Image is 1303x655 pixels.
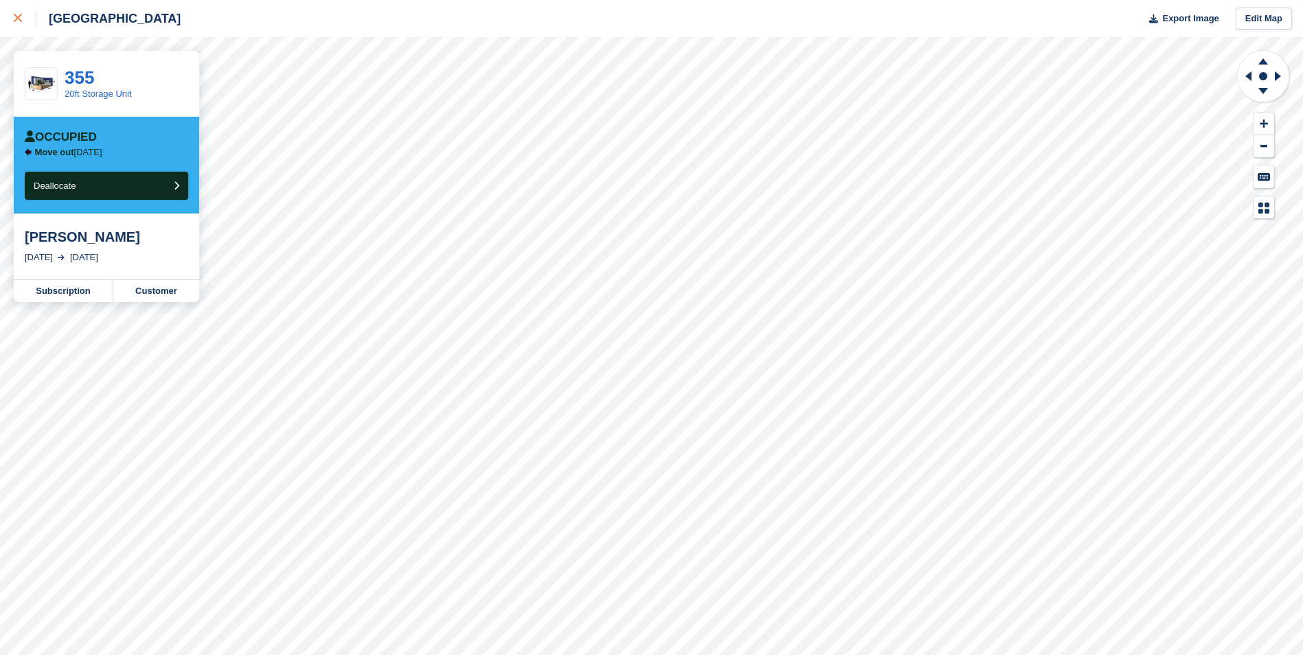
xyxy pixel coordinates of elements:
span: Export Image [1162,12,1219,25]
span: Deallocate [34,181,76,191]
div: [GEOGRAPHIC_DATA] [36,10,181,27]
a: 355 [65,67,94,88]
div: Occupied [25,130,97,144]
button: Export Image [1141,8,1219,30]
p: [DATE] [35,147,102,158]
span: Move out [35,147,74,157]
a: Subscription [14,280,113,302]
button: Map Legend [1254,196,1274,219]
div: [PERSON_NAME] [25,229,188,245]
button: Zoom In [1254,113,1274,135]
button: Deallocate [25,172,188,200]
button: Keyboard Shortcuts [1254,165,1274,188]
button: Zoom Out [1254,135,1274,158]
a: Customer [113,280,199,302]
img: arrow-right-light-icn-cde0832a797a2874e46488d9cf13f60e5c3a73dbe684e267c42b8395dfbc2abf.svg [58,255,65,260]
div: [DATE] [25,251,53,264]
img: arrow-left-icn-90495f2de72eb5bd0bd1c3c35deca35cc13f817d75bef06ecd7c0b315636ce7e.svg [25,148,32,156]
img: 20-ft-container%20stora%20image%20(3).jpg [25,72,57,96]
div: [DATE] [70,251,98,264]
a: Edit Map [1236,8,1292,30]
a: 20ft Storage Unit [65,89,132,99]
